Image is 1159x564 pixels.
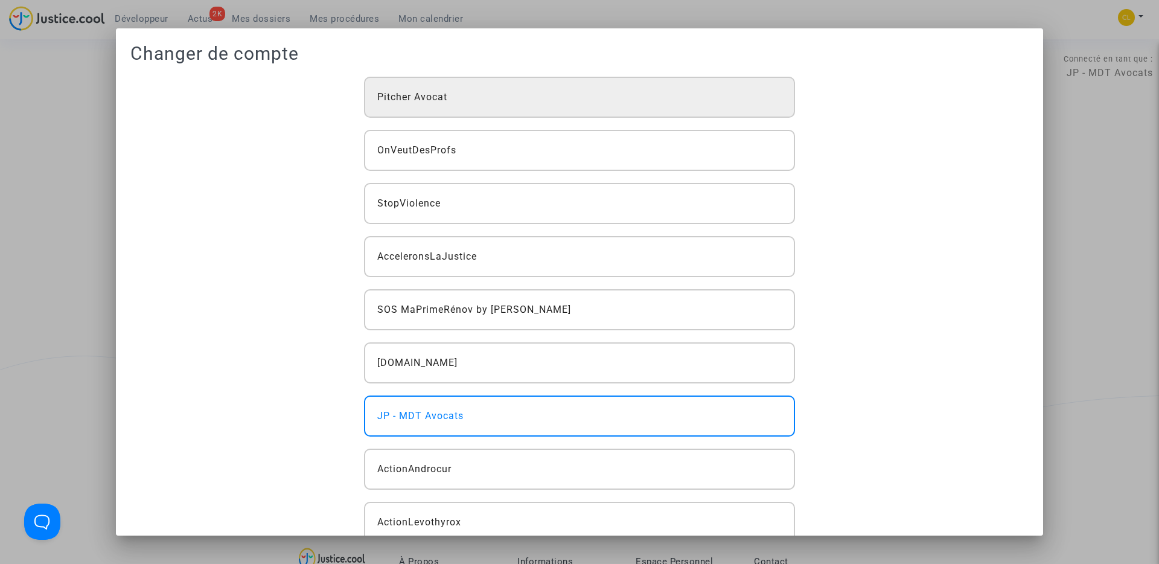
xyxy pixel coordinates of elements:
span: Pitcher Avocat [377,90,447,104]
h1: Changer de compte [130,43,1029,65]
iframe: Help Scout Beacon - Open [24,504,60,540]
span: ActionAndrocur [377,462,452,476]
span: JP - MDT Avocats [377,409,464,423]
span: OnVeutDesProfs [377,143,456,158]
span: ActionLevothyrox [377,515,461,530]
span: [DOMAIN_NAME] [377,356,458,370]
span: AcceleronsLaJustice [377,249,477,264]
span: SOS MaPrimeRénov by [PERSON_NAME] [377,303,571,317]
span: StopViolence [377,196,441,211]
